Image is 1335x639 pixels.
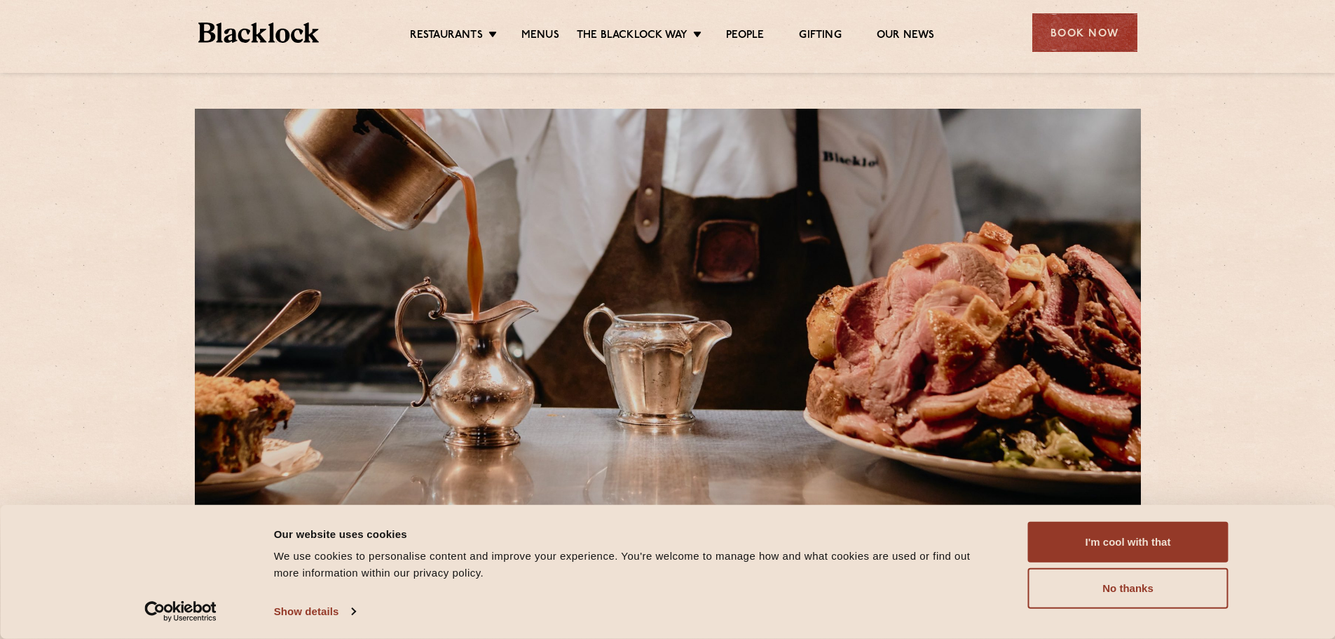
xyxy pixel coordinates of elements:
[577,29,687,44] a: The Blacklock Way
[1028,568,1228,609] button: No thanks
[274,525,997,542] div: Our website uses cookies
[410,29,483,44] a: Restaurants
[198,22,320,43] img: BL_Textured_Logo-footer-cropped.svg
[521,29,559,44] a: Menus
[799,29,841,44] a: Gifting
[119,601,242,622] a: Usercentrics Cookiebot - opens in a new window
[274,601,355,622] a: Show details
[877,29,935,44] a: Our News
[274,548,997,581] div: We use cookies to personalise content and improve your experience. You're welcome to manage how a...
[1028,522,1228,563] button: I'm cool with that
[726,29,764,44] a: People
[1032,13,1137,52] div: Book Now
